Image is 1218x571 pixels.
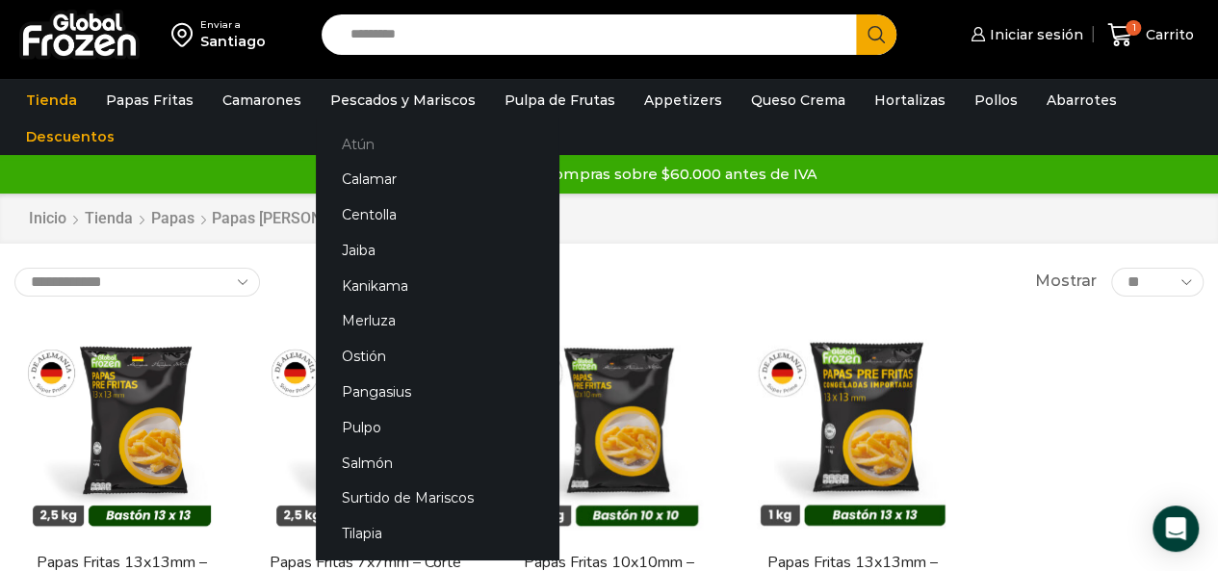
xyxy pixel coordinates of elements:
a: Pollos [965,82,1027,118]
a: Atún [316,126,558,162]
nav: Breadcrumb [28,208,376,230]
div: Santiago [200,32,266,51]
a: Kanikama [316,268,558,303]
a: Tienda [84,208,134,230]
a: Abarrotes [1037,82,1127,118]
a: Pulpo [316,409,558,445]
a: Queso Crema [741,82,855,118]
a: Hortalizas [865,82,955,118]
a: 1 Carrito [1102,13,1199,58]
a: Papas Fritas [96,82,203,118]
a: Surtido de Mariscos [316,480,558,516]
a: Jaiba [316,233,558,269]
a: Tienda [16,82,87,118]
a: Ostión [316,339,558,375]
div: Open Intercom Messenger [1153,506,1199,552]
span: Mostrar [1035,271,1097,293]
a: Pescados y Mariscos [321,82,485,118]
a: Inicio [28,208,67,230]
a: Papas [150,208,195,230]
a: Centolla [316,197,558,233]
a: Pulpa de Frutas [495,82,625,118]
a: Merluza [316,303,558,339]
a: Salmón [316,445,558,480]
span: 1 [1126,20,1141,36]
a: Camarones [213,82,311,118]
span: Carrito [1141,25,1194,44]
a: Iniciar sesión [966,15,1083,54]
a: Appetizers [635,82,732,118]
span: Iniciar sesión [985,25,1083,44]
a: Calamar [316,162,558,197]
button: Search button [856,14,896,55]
a: Descuentos [16,118,124,155]
img: address-field-icon.svg [171,18,200,51]
div: Enviar a [200,18,266,32]
a: Tilapia [316,516,558,552]
select: Pedido de la tienda [14,268,260,297]
a: Pangasius [316,375,558,410]
h1: Papas [PERSON_NAME] [212,209,376,227]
